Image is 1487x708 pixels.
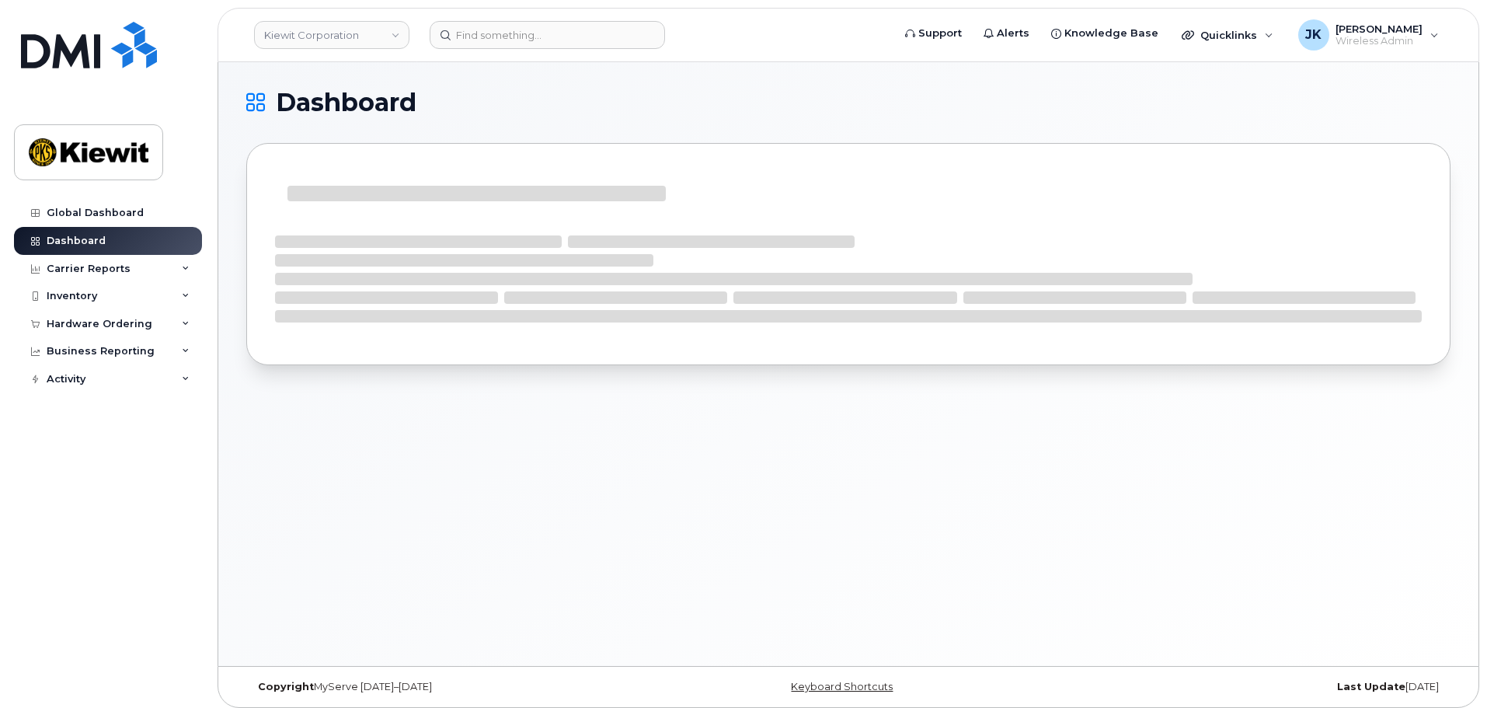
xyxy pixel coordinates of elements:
[276,91,416,114] span: Dashboard
[258,681,314,692] strong: Copyright
[1337,681,1405,692] strong: Last Update
[246,681,648,693] div: MyServe [DATE]–[DATE]
[1049,681,1450,693] div: [DATE]
[791,681,893,692] a: Keyboard Shortcuts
